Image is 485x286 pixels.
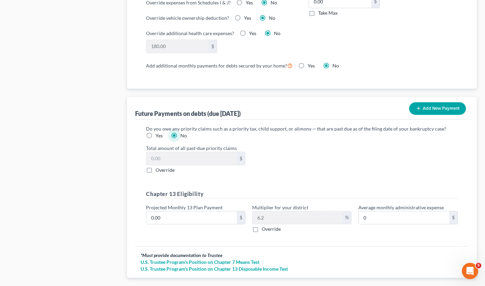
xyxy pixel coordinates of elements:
span: No [269,15,275,21]
label: Add additional monthly payments for debts secured by your home? [146,61,293,70]
div: Future Payments on debts (due [DATE]) [135,109,241,118]
span: No [333,63,339,69]
div: $ [237,152,245,165]
div: $ [209,40,217,53]
input: 0.00 [146,40,209,53]
button: Add New Payment [409,102,466,115]
span: Override [156,167,175,173]
span: Yes [244,15,251,21]
label: Projected Monthly 13 Plan Payment [146,204,223,211]
input: 0.00 [146,152,237,165]
span: Yes [249,30,256,36]
label: Multiplier for your district [252,204,308,211]
span: Yes [156,133,163,138]
label: Total amount of all past-due priority claims [143,145,461,152]
label: Override additional health care expenses? [146,30,234,37]
h5: Chapter 13 Eligibility [146,190,458,198]
input: 0.00 [359,211,449,224]
span: Take Max [318,10,338,16]
span: No [274,30,280,36]
div: Must provide documentation to Trustee [141,252,463,259]
label: Override vehicle ownership deduction? [146,14,229,21]
span: Yes [308,63,315,69]
a: U.S. Trustee Program's Position on Chapter 13 Disposable Income Test [141,266,463,272]
input: 0.00 [146,211,237,224]
div: $ [449,211,457,224]
span: 5 [476,263,481,268]
label: Do you owe any priority claims such as a priority tax, child support, or alimony ─ that are past ... [146,125,446,132]
input: 0.00 [253,211,343,224]
a: U.S. Trustee Program's Position on Chapter 7 Means Test [141,259,463,266]
span: No [180,133,187,138]
span: Override [262,226,281,232]
label: Average monthly administrative expense [358,204,444,211]
div: $ [237,211,245,224]
div: % [343,211,351,224]
iframe: Intercom live chat [462,263,478,279]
